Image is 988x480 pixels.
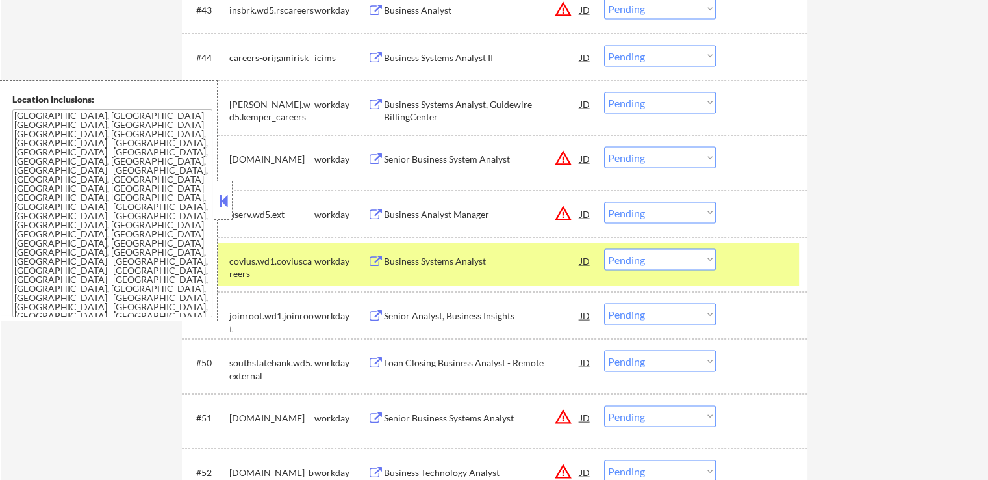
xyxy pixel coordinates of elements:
[314,255,368,268] div: workday
[554,204,572,222] button: warning_amber
[579,249,592,273] div: JD
[384,412,580,425] div: Senior Business Systems Analyst
[314,4,368,17] div: workday
[384,51,580,64] div: Business Systems Analyst II
[384,255,580,268] div: Business Systems Analyst
[314,153,368,166] div: workday
[314,466,368,479] div: workday
[196,466,219,479] div: #52
[384,4,580,17] div: Business Analyst
[229,255,314,280] div: covius.wd1.coviuscareers
[229,51,314,64] div: careers-origamirisk
[196,356,219,369] div: #50
[579,92,592,116] div: JD
[229,412,314,425] div: [DOMAIN_NAME]
[579,406,592,429] div: JD
[554,408,572,426] button: warning_amber
[314,208,368,221] div: workday
[229,356,314,382] div: southstatebank.wd5.external
[229,310,314,335] div: joinroot.wd1.joinroot
[579,46,592,69] div: JD
[196,51,219,64] div: #44
[384,153,580,166] div: Senior Business System Analyst
[384,310,580,323] div: Senior Analyst, Business Insights
[384,208,580,221] div: Business Analyst Manager
[314,51,368,64] div: icims
[314,356,368,369] div: workday
[579,202,592,226] div: JD
[314,310,368,323] div: workday
[196,412,219,425] div: #51
[314,98,368,111] div: workday
[12,93,212,106] div: Location Inclusions:
[229,4,314,17] div: insbrk.wd5.rscareers
[314,412,368,425] div: workday
[579,304,592,327] div: JD
[229,153,314,166] div: [DOMAIN_NAME]
[384,356,580,369] div: Loan Closing Business Analyst - Remote
[229,208,314,221] div: fiserv.wd5.ext
[579,147,592,170] div: JD
[196,4,219,17] div: #43
[384,98,580,124] div: Business Systems Analyst, Guidewire BillingCenter
[554,149,572,167] button: warning_amber
[384,466,580,479] div: Business Technology Analyst
[579,351,592,374] div: JD
[229,98,314,124] div: [PERSON_NAME].wd5.kemper_careers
